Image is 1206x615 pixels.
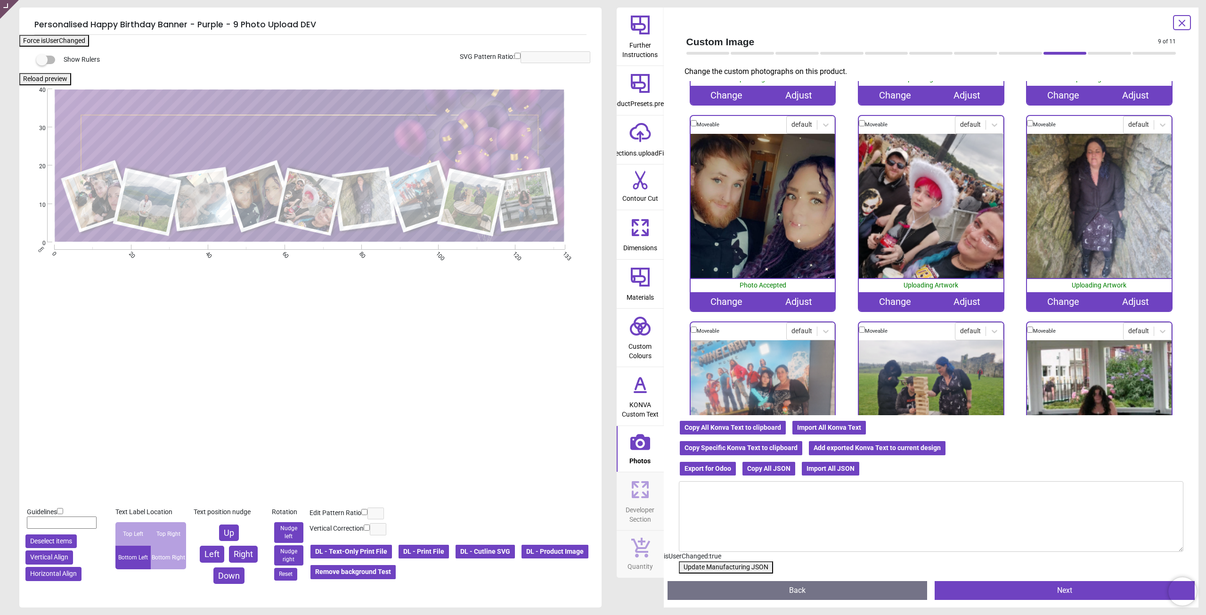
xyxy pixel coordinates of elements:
iframe: Brevo live chat [1168,577,1197,606]
div: Adjust [931,292,1003,311]
span: Contour Cut [622,189,658,204]
div: Adjust [1099,292,1171,311]
span: 0 [50,250,56,256]
label: Moveable [1033,328,1056,335]
button: Back [668,581,928,600]
div: Change [1027,86,1099,105]
span: 20 [28,163,46,171]
span: Quantity [627,558,653,572]
label: Moveable [865,121,888,129]
button: Reload preview [19,73,71,85]
span: 133 [561,250,567,256]
div: Adjust [1099,86,1171,105]
button: sections.uploadFile [617,115,664,164]
button: Contour Cut [617,164,664,210]
button: Materials [617,260,664,309]
span: 60 [280,250,286,256]
span: 9 of 11 [1158,38,1176,46]
button: Developer Section [617,472,664,530]
span: Developer Section [618,501,663,524]
button: Export for Odoo [679,461,737,477]
div: Change [1027,292,1099,311]
button: Add exported Konva Text to current design [808,440,946,456]
span: 20 [127,250,133,256]
span: productPresets.preset [607,95,673,109]
span: 10 [28,201,46,209]
span: 80 [357,250,363,256]
div: isUserChanged: true [664,552,1199,561]
span: KONVA Custom Text [618,396,663,419]
span: cm [37,245,45,254]
button: Custom Colours [617,309,664,367]
span: Custom Colours [618,337,663,361]
button: Next [935,581,1195,600]
div: Change [691,86,763,105]
button: Copy All Konva Text to clipboard [679,420,787,436]
span: 100 [434,250,440,256]
button: Further Instructions [617,8,664,66]
div: Change [859,292,931,311]
label: Moveable [697,121,719,129]
span: Further Instructions [618,36,663,59]
span: Dimensions [623,239,657,253]
button: Force isUserChanged [19,35,89,47]
span: Photos [629,452,651,466]
button: Quantity [617,531,664,578]
button: Import All JSON [801,461,860,477]
div: Change [859,86,931,105]
label: Moveable [1033,121,1056,129]
span: 40 [28,86,46,94]
span: Uploading Artwork [904,281,958,289]
div: Change [691,292,763,311]
label: Moveable [865,328,888,335]
button: Copy All JSON [742,461,796,477]
button: Photos [617,426,664,472]
span: 120 [511,250,517,256]
div: Adjust [931,86,1003,105]
label: SVG Pattern Ratio: [460,52,514,62]
p: Change the custom photographs on this product. [684,66,1184,77]
button: KONVA Custom Text [617,367,664,425]
button: Copy Specific Konva Text to clipboard [679,440,803,456]
span: sections.uploadFile [612,144,668,158]
span: 0 [28,239,46,247]
button: Update Manufacturing JSON [679,561,773,574]
div: Adjust [763,292,835,311]
span: 40 [204,250,210,256]
span: Uploading Artwork [1072,281,1126,289]
span: Photo Accepted [740,281,786,289]
button: productPresets.preset [617,66,664,115]
span: 30 [28,124,46,132]
button: Dimensions [617,210,664,259]
button: Import All Konva Text [791,420,867,436]
span: Custom Image [686,35,1158,49]
div: Adjust [763,86,835,105]
span: Materials [627,288,654,303]
div: Show Rulers [42,54,602,66]
label: Moveable [697,328,719,335]
h5: Personalised Happy Birthday Banner - Purple - 9 Photo Upload DEV [34,15,587,35]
